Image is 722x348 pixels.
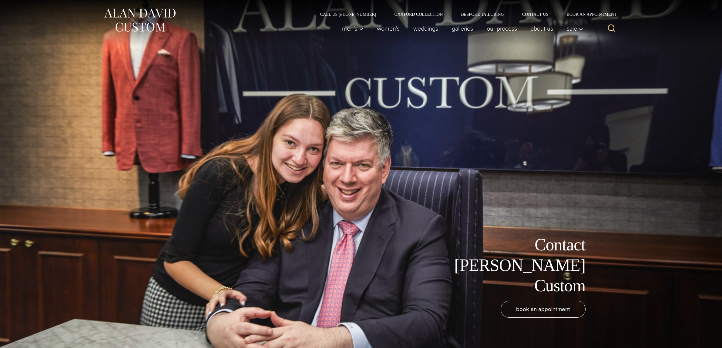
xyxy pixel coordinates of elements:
h1: Contact [PERSON_NAME] Custom [449,235,586,296]
a: Our Process [480,22,524,35]
a: About Us [524,22,560,35]
a: Bespoke Tailoring [452,12,513,16]
a: Galleries [445,22,480,35]
nav: Secondary Navigation [311,12,619,16]
a: Women’s [370,22,406,35]
nav: Primary Navigation [335,22,586,35]
span: book an appointment [516,305,570,313]
span: Men’s [342,25,363,32]
span: Sale [567,25,583,32]
a: Oxxford Collection [385,12,452,16]
a: weddings [406,22,445,35]
a: Contact Us [513,12,558,16]
a: book an appointment [501,301,586,318]
a: Call Us [PHONE_NUMBER] [311,12,385,16]
a: Book an Appointment [557,12,619,16]
img: Alan David Custom [103,7,176,34]
button: View Search Form [604,21,619,36]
